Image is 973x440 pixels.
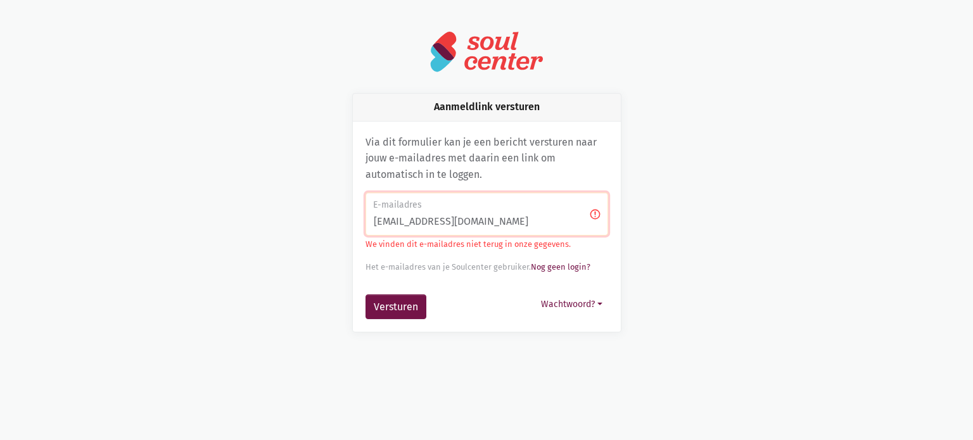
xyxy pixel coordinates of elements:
[366,294,426,320] button: Versturen
[429,30,544,73] img: logo-soulcenter-full.svg
[366,261,608,273] div: Het e-mailadres van je Soulcenter gebruiker.
[366,192,608,319] form: Aanmeldlink versturen
[353,94,621,121] div: Aanmeldlink versturen
[531,262,590,272] a: Nog geen login?
[366,238,608,251] p: We vinden dit e-mailadres niet terug in onze gegevens.
[373,198,599,212] label: E-mailadres
[535,294,608,314] button: Wachtwoord?
[366,134,608,183] p: Via dit formulier kan je een bericht versturen naar jouw e-mailadres met daarin een link om autom...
